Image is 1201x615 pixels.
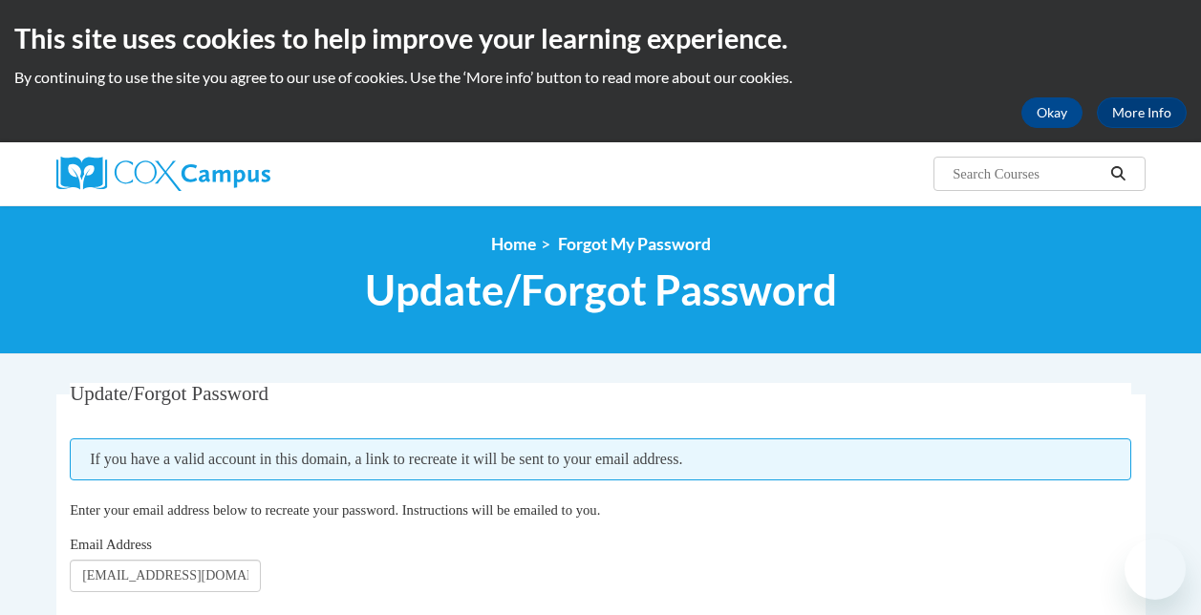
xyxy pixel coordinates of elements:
[56,157,400,191] a: Cox Campus
[1097,97,1187,128] a: More Info
[491,234,536,254] a: Home
[1125,539,1186,600] iframe: Button to launch messaging window
[1104,162,1132,185] button: Search
[1021,97,1083,128] button: Okay
[70,382,268,405] span: Update/Forgot Password
[70,438,1131,480] span: If you have a valid account in this domain, a link to recreate it will be sent to your email addr...
[14,19,1187,57] h2: This site uses cookies to help improve your learning experience.
[70,560,261,592] input: Email
[365,265,837,315] span: Update/Forgot Password
[70,502,600,518] span: Enter your email address below to recreate your password. Instructions will be emailed to you.
[14,67,1187,88] p: By continuing to use the site you agree to our use of cookies. Use the ‘More info’ button to read...
[951,162,1104,185] input: Search Courses
[56,157,270,191] img: Cox Campus
[70,537,152,552] span: Email Address
[558,234,711,254] span: Forgot My Password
